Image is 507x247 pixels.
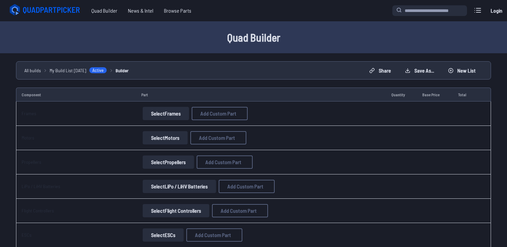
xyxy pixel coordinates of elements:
[221,208,257,213] span: Add Custom Part
[219,180,275,193] button: Add Custom Part
[143,204,209,217] button: SelectFlight Controllers
[22,111,36,116] a: Frames
[143,131,188,144] button: SelectMotors
[442,65,481,76] button: New List
[227,184,263,189] span: Add Custom Part
[40,29,467,45] h1: Quad Builder
[141,107,190,120] a: SelectFrames
[141,131,189,144] a: SelectMotors
[197,155,253,169] button: Add Custom Part
[417,88,453,102] td: Base Price
[141,155,195,169] a: SelectPropellers
[186,228,242,242] button: Add Custom Part
[22,159,41,165] a: Propellers
[190,131,246,144] button: Add Custom Part
[199,135,235,140] span: Add Custom Part
[89,67,107,74] span: Active
[143,180,216,193] button: SelectLiPo / LiHV Batteries
[143,107,189,120] button: SelectFrames
[200,111,236,116] span: Add Custom Part
[86,4,123,17] a: Quad Builder
[24,67,41,74] a: All builds
[22,232,32,238] a: ESCs
[386,88,417,102] td: Quantity
[364,65,397,76] button: Share
[22,135,34,140] a: Motors
[50,67,107,74] a: My Build List [DATE]Active
[136,88,386,102] td: Part
[22,208,54,213] a: Flight Controllers
[192,107,248,120] button: Add Custom Part
[50,67,86,74] span: My Build List [DATE]
[22,183,60,189] a: LiPo / LiHV Batteries
[159,4,197,17] a: Browse Parts
[399,65,440,76] button: Save as...
[123,4,159,17] a: News & Intel
[488,4,504,17] a: Login
[205,159,241,165] span: Add Custom Part
[212,204,268,217] button: Add Custom Part
[16,88,136,102] td: Component
[143,155,194,169] button: SelectPropellers
[143,228,184,242] button: SelectESCs
[141,228,185,242] a: SelectESCs
[195,232,231,238] span: Add Custom Part
[453,88,477,102] td: Total
[141,204,211,217] a: SelectFlight Controllers
[141,180,217,193] a: SelectLiPo / LiHV Batteries
[116,67,129,74] a: Builder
